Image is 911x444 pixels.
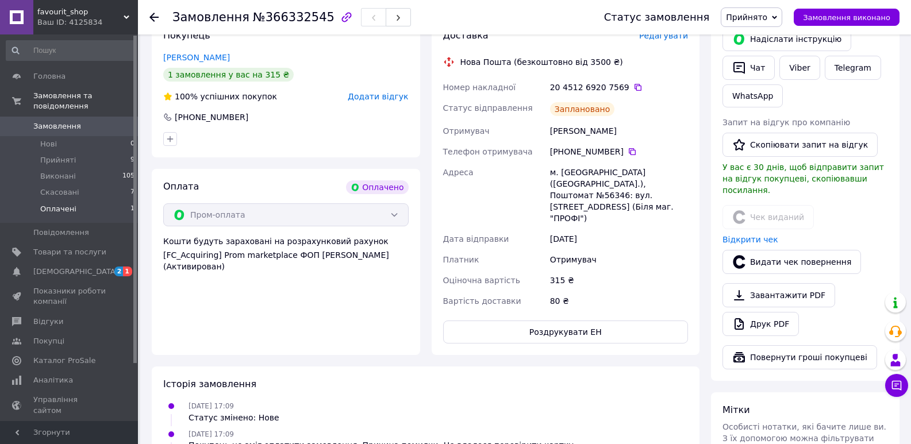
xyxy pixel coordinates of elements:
[40,187,79,198] span: Скасовані
[33,336,64,346] span: Покупці
[443,255,479,264] span: Платник
[130,139,134,149] span: 0
[443,126,490,136] span: Отримувач
[114,267,124,276] span: 2
[346,180,408,194] div: Оплачено
[722,250,861,274] button: Видати чек повернення
[40,139,57,149] span: Нові
[163,249,409,272] div: [FC_Acquiring] Prom marketplace ФОП [PERSON_NAME] (Активирован)
[722,283,835,307] a: Завантажити PDF
[722,163,884,195] span: У вас є 30 днів, щоб відправити запит на відгук покупцеві, скопіювавши посилання.
[163,91,277,102] div: успішних покупок
[37,17,138,28] div: Ваш ID: 4125834
[443,234,509,244] span: Дата відправки
[779,56,820,80] a: Viber
[189,430,234,438] span: [DATE] 17:09
[550,146,688,157] div: [PHONE_NUMBER]
[122,171,134,182] span: 105
[794,9,900,26] button: Замовлення виконано
[33,91,138,111] span: Замовлення та повідомлення
[33,316,63,327] span: Відгуки
[33,71,66,82] span: Головна
[37,7,124,17] span: favourit_shop
[33,267,118,277] span: [DEMOGRAPHIC_DATA]
[548,249,690,270] div: Отримувач
[722,133,878,157] button: Скопіювати запит на відгук
[172,10,249,24] span: Замовлення
[548,121,690,141] div: [PERSON_NAME]
[604,11,710,23] div: Статус замовлення
[548,270,690,291] div: 315 ₴
[443,296,521,306] span: Вартість доставки
[33,227,89,238] span: Повідомлення
[33,375,73,385] span: Аналітика
[348,92,408,101] span: Додати відгук
[130,155,134,165] span: 9
[33,121,81,132] span: Замовлення
[6,40,136,61] input: Пошук
[722,118,850,127] span: Запит на відгук про компанію
[163,30,210,41] span: Покупець
[722,84,783,107] a: WhatsApp
[163,68,294,82] div: 1 замовлення у вас на 315 ₴
[443,30,489,41] span: Доставка
[33,247,106,257] span: Товари та послуги
[40,171,76,182] span: Виконані
[825,56,881,80] a: Telegram
[550,82,688,93] div: 20 4512 6920 7569
[189,412,279,423] div: Статус змінено: Нове
[33,286,106,307] span: Показники роботи компанії
[722,345,877,369] button: Повернути гроші покупцеві
[443,147,533,156] span: Телефон отримувача
[163,53,230,62] a: [PERSON_NAME]
[443,83,516,92] span: Номер накладної
[123,267,132,276] span: 1
[253,10,335,24] span: №366332545
[726,13,767,22] span: Прийнято
[33,356,95,366] span: Каталог ProSale
[885,374,908,397] button: Чат з покупцем
[548,291,690,311] div: 80 ₴
[40,155,76,165] span: Прийняті
[548,229,690,249] div: [DATE]
[163,181,199,192] span: Оплата
[443,321,689,343] button: Роздрукувати ЕН
[458,56,626,68] div: Нова Пошта (безкоштовно від 3500 ₴)
[548,162,690,229] div: м. [GEOGRAPHIC_DATA] ([GEOGRAPHIC_DATA].), Поштомат №56346: вул. [STREET_ADDRESS] (Біля маг. "ПРО...
[443,276,520,285] span: Оціночна вартість
[722,312,799,336] a: Друк PDF
[40,204,76,214] span: Оплачені
[722,56,775,80] button: Чат
[33,395,106,415] span: Управління сайтом
[443,168,474,177] span: Адреса
[174,111,249,123] div: [PHONE_NUMBER]
[803,13,890,22] span: Замовлення виконано
[130,204,134,214] span: 1
[175,92,198,101] span: 100%
[149,11,159,23] div: Повернутися назад
[163,379,256,389] span: Історія замовлення
[722,235,778,244] a: Відкрити чек
[639,31,688,40] span: Редагувати
[443,103,533,113] span: Статус відправлення
[550,102,615,116] div: Заплановано
[189,402,234,410] span: [DATE] 17:09
[722,404,750,415] span: Мітки
[163,235,409,272] div: Кошти будуть зараховані на розрахунковий рахунок
[130,187,134,198] span: 7
[722,27,851,51] button: Надіслати інструкцію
